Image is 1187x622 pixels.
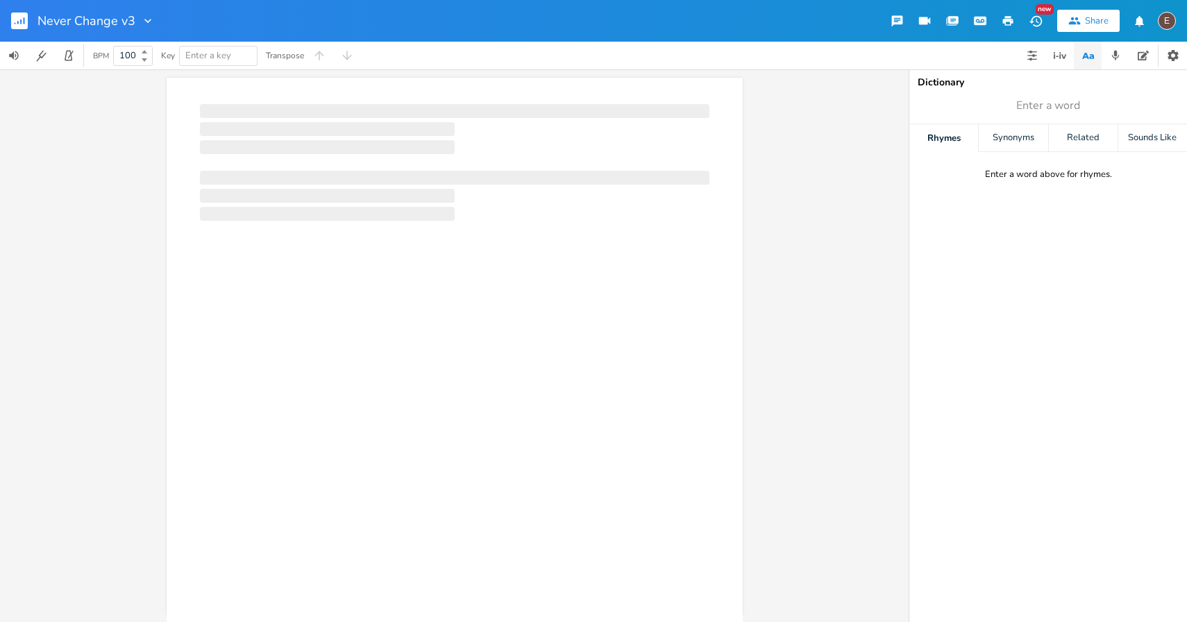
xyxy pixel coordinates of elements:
[1118,124,1187,152] div: Sounds Like
[985,169,1112,180] div: Enter a word above for rhymes.
[266,51,304,60] div: Transpose
[37,15,135,27] span: Never Change v3
[1022,8,1050,33] button: New
[93,52,109,60] div: BPM
[161,51,175,60] div: Key
[1049,124,1118,152] div: Related
[1158,5,1176,37] button: E
[1036,4,1054,15] div: New
[1085,15,1109,27] div: Share
[1057,10,1120,32] button: Share
[909,124,978,152] div: Rhymes
[1158,12,1176,30] div: edward
[979,124,1047,152] div: Synonyms
[1016,98,1080,114] span: Enter a word
[185,49,231,62] span: Enter a key
[918,78,1179,87] div: Dictionary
